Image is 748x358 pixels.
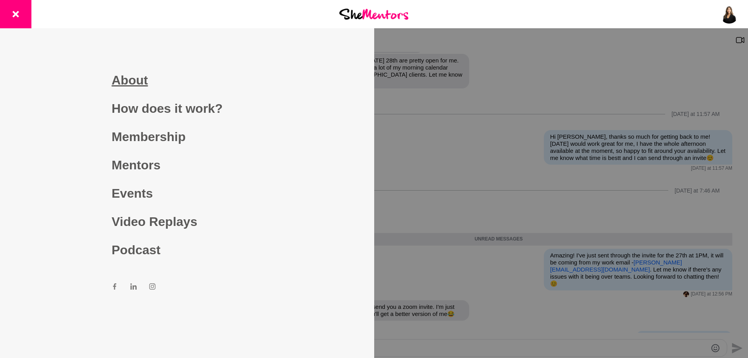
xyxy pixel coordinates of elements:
[112,207,262,236] a: Video Replays
[112,151,262,179] a: Mentors
[112,179,262,207] a: Events
[339,9,408,19] img: She Mentors Logo
[112,236,262,264] a: Podcast
[130,283,137,292] a: LinkedIn
[112,123,262,151] a: Membership
[112,283,118,292] a: Facebook
[112,66,262,94] a: About
[149,283,155,292] a: Instagram
[720,5,739,24] img: Katie Carles
[112,94,262,123] a: How does it work?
